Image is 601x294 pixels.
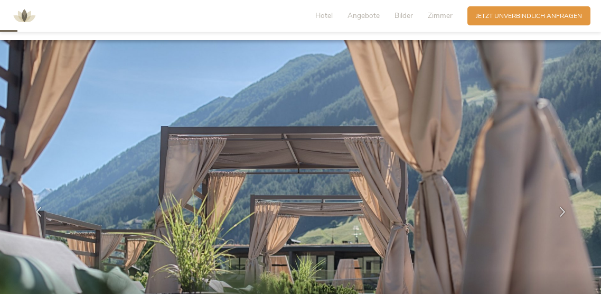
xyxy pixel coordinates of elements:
span: Angebote [348,11,380,21]
span: Bilder [395,11,413,21]
span: Jetzt unverbindlich anfragen [476,12,582,21]
a: AMONTI & LUNARIS Wellnessresort [8,13,40,19]
span: Hotel [315,11,333,21]
span: Zimmer [428,11,453,21]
